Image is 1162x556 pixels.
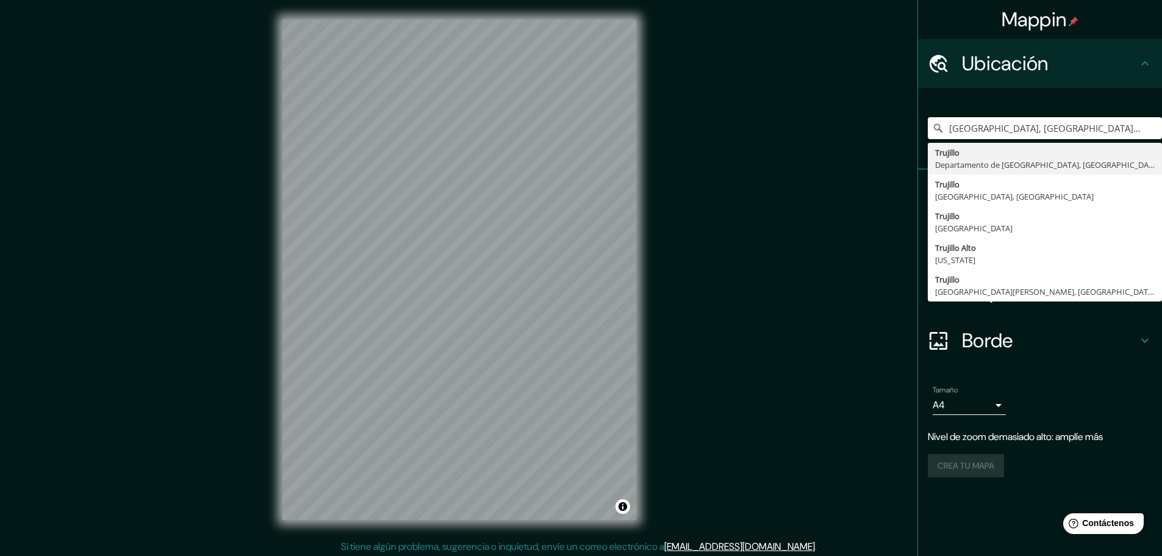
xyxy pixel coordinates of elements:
div: Estilo [918,218,1162,267]
img: pin-icon.png [1069,16,1078,26]
font: [GEOGRAPHIC_DATA], [GEOGRAPHIC_DATA] [935,191,1094,202]
button: Activar o desactivar atribución [615,499,630,514]
font: Trujillo [935,147,959,158]
canvas: Mapa [282,20,636,520]
font: Trujillo [935,274,959,285]
font: Tamaño [933,385,958,395]
font: Si tiene algún problema, sugerencia o inquietud, envíe un correo electrónico a [341,540,664,553]
font: Mappin [1002,7,1067,32]
font: . [819,540,821,553]
font: . [817,540,819,553]
font: [US_STATE] [935,255,975,265]
font: [GEOGRAPHIC_DATA][PERSON_NAME], [GEOGRAPHIC_DATA] [935,286,1155,297]
a: [EMAIL_ADDRESS][DOMAIN_NAME] [664,540,815,553]
font: Trujillo [935,179,959,190]
font: . [815,540,817,553]
div: Borde [918,316,1162,365]
iframe: Lanzador de widgets de ayuda [1053,508,1149,543]
div: Patas [918,170,1162,218]
font: [GEOGRAPHIC_DATA] [935,223,1013,234]
div: Ubicación [918,39,1162,88]
input: Elige tu ciudad o zona [928,117,1162,139]
div: A4 [933,395,1006,415]
font: A4 [933,399,945,411]
div: Disposición [918,267,1162,316]
font: Trujillo [935,211,959,222]
font: Trujillo Alto [935,242,976,253]
font: Ubicación [962,51,1049,76]
font: Borde [962,328,1013,353]
font: Departamento de [GEOGRAPHIC_DATA], [GEOGRAPHIC_DATA] [935,159,1160,170]
font: Nivel de zoom demasiado alto: amplíe más [928,430,1103,443]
